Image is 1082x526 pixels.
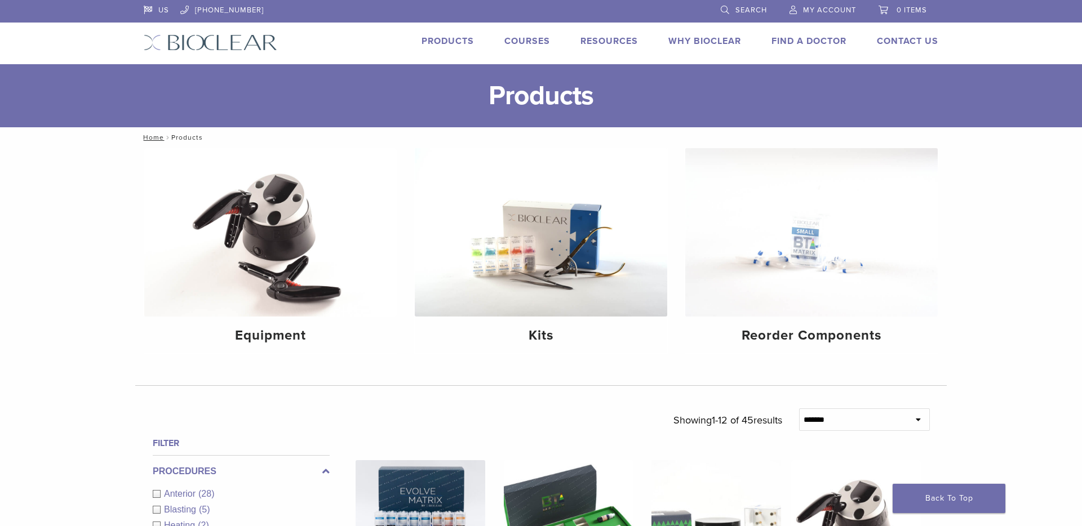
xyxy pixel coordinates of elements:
a: Courses [504,35,550,47]
h4: Kits [424,326,658,346]
img: Reorder Components [685,148,938,317]
span: / [164,135,171,140]
span: My Account [803,6,856,15]
a: Reorder Components [685,148,938,353]
a: Kits [415,148,667,353]
span: (28) [198,489,214,498]
p: Showing results [673,408,782,432]
img: Equipment [144,148,397,317]
h4: Reorder Components [694,326,929,346]
a: Home [140,133,164,141]
a: Products [422,35,474,47]
span: Blasting [164,505,199,514]
h4: Filter [153,436,330,450]
h4: Equipment [153,326,388,346]
span: Search [735,6,767,15]
span: (5) [199,505,210,514]
a: Equipment [144,148,397,353]
img: Kits [415,148,667,317]
a: Why Bioclear [668,35,741,47]
a: Back To Top [893,484,1005,513]
span: Anterior [164,489,198,498]
span: 1-12 of 45 [712,414,753,426]
a: Find A Doctor [771,35,846,47]
nav: Products [135,127,947,148]
a: Resources [580,35,638,47]
label: Procedures [153,465,330,478]
span: 0 items [897,6,927,15]
a: Contact Us [877,35,938,47]
img: Bioclear [144,34,277,51]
